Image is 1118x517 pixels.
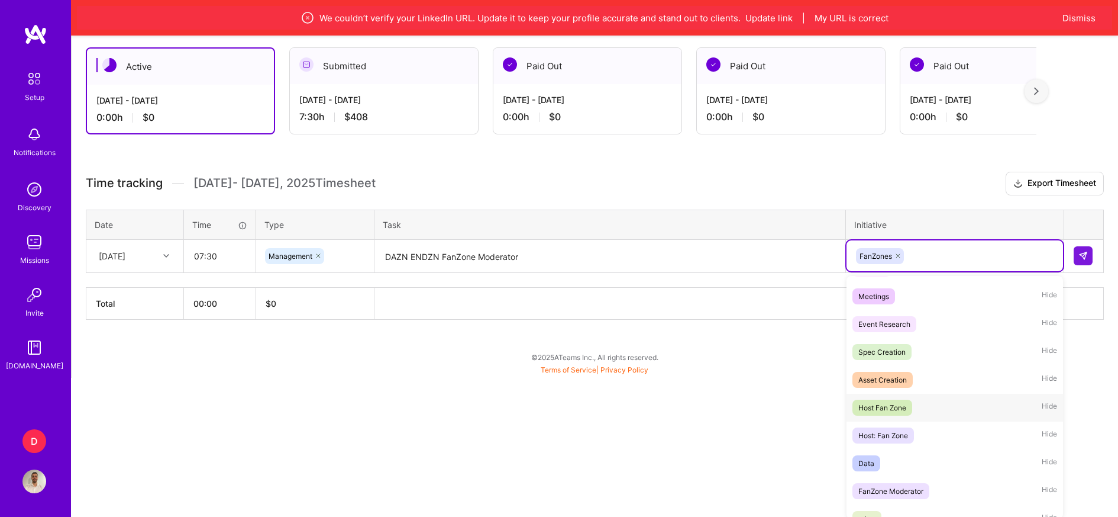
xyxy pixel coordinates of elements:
div: 0:00 h [706,111,875,123]
div: [DATE] - [DATE] [503,94,672,106]
img: logo [24,24,47,45]
div: [DATE] - [DATE] [299,94,468,106]
span: | [541,365,648,374]
img: Submit [1078,251,1088,261]
div: Notifications [14,146,56,159]
span: Hide [1042,288,1057,304]
span: Time tracking [86,176,163,191]
img: teamwork [22,230,46,254]
div: 0:00 h [503,111,672,123]
span: Hide [1042,428,1057,444]
img: right [1034,87,1039,95]
div: Active [87,49,274,85]
div: Initiative [854,219,1055,231]
i: icon Chevron [163,253,169,259]
a: User Avatar [20,470,49,493]
div: [DATE] - [DATE] [910,94,1079,106]
div: Paid Out [493,48,681,84]
img: Paid Out [503,57,517,72]
button: My URL is correct [815,12,888,24]
img: Invite [22,283,46,307]
div: 7:30 h [299,111,468,123]
div: 0:00 h [910,111,1079,123]
div: [DATE] - [DATE] [96,94,264,107]
div: FanZone Moderator [858,485,923,497]
a: Privacy Policy [600,365,648,374]
span: $408 [344,111,368,123]
div: Host Fan Zone [858,402,906,414]
span: $0 [956,111,968,123]
div: D [22,429,46,453]
img: discovery [22,178,46,201]
textarea: DAZN ENDZN FanZone Moderator [376,241,844,272]
a: D [20,429,49,453]
img: setup [22,66,47,91]
span: Hide [1042,483,1057,499]
div: Meetings [858,290,889,303]
span: $0 [143,111,154,124]
span: Hide [1042,455,1057,471]
span: Hide [1042,400,1057,416]
div: null [1074,246,1094,265]
th: Task [374,210,846,239]
img: Paid Out [706,57,720,72]
th: Total [86,287,184,319]
div: Discovery [18,201,51,214]
div: [DOMAIN_NAME] [6,359,63,372]
img: Paid Out [910,57,924,72]
a: Terms of Service [541,365,596,374]
div: Host: Fan Zone [858,429,908,442]
div: Paid Out [697,48,885,84]
span: FanZones [859,252,892,261]
img: Submitted [299,57,314,72]
img: bell [22,123,46,146]
div: [DATE] [99,250,125,262]
div: Data [858,457,874,470]
th: 00:00 [184,287,256,319]
img: User Avatar [22,470,46,493]
span: Management [269,252,312,261]
span: $ 0 [266,298,276,309]
th: Type [256,210,374,239]
input: HH:MM [185,240,255,272]
div: We couldn’t verify your LinkedIn URL. Update it to keep your profile accurate and stand out to cl... [133,11,1056,25]
span: Hide [1042,316,1057,332]
div: Invite [25,307,44,319]
div: © 2025 ATeams Inc., All rights reserved. [71,342,1118,372]
div: Time [192,219,247,231]
div: Paid Out [900,48,1088,84]
span: $0 [752,111,764,123]
i: icon Download [1013,178,1023,190]
span: | [802,12,805,24]
span: $0 [549,111,561,123]
button: Export Timesheet [1006,172,1104,195]
div: Spec Creation [858,346,906,358]
img: guide book [22,336,46,359]
button: Dismiss [1062,12,1096,24]
img: Active [102,58,117,72]
div: [DATE] - [DATE] [706,94,875,106]
div: Submitted [290,48,478,84]
th: Date [86,210,184,239]
div: Setup [25,91,44,104]
div: Asset Creation [858,374,907,386]
div: 0:00 h [96,111,264,124]
button: Update link [745,12,793,24]
div: Event Research [858,318,910,330]
span: Hide [1042,344,1057,360]
span: [DATE] - [DATE] , 2025 Timesheet [193,176,376,191]
span: Hide [1042,372,1057,388]
div: Missions [20,254,49,266]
